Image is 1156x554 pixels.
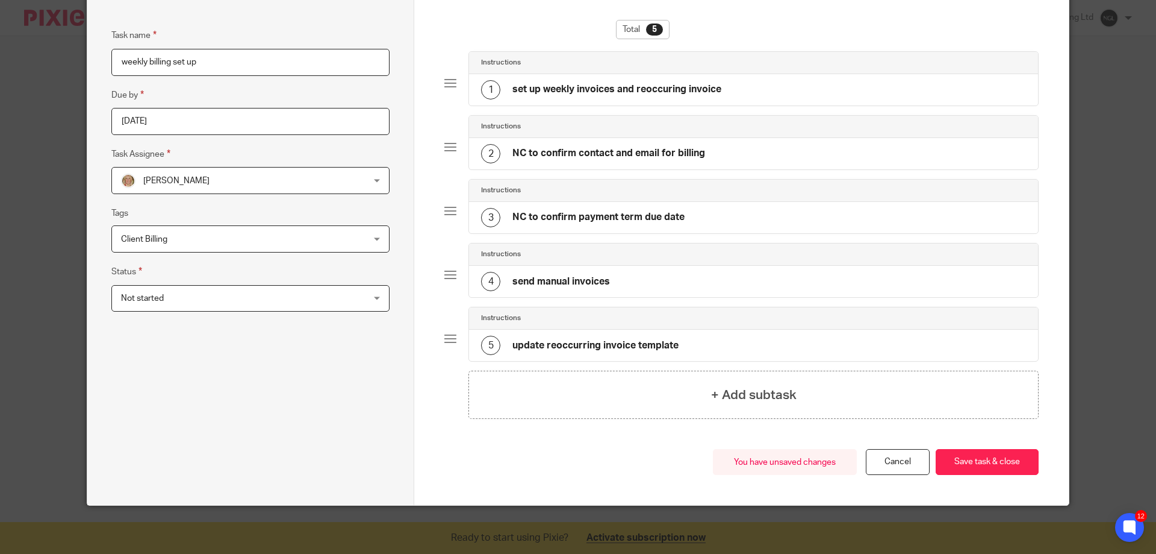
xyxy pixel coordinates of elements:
h4: update reoccurring invoice template [512,339,679,352]
h4: Instructions [481,313,521,323]
div: 2 [481,144,500,163]
h4: Instructions [481,250,521,259]
h4: Instructions [481,186,521,195]
div: You have unsaved changes [713,449,857,475]
input: Pick a date [111,108,390,135]
button: Save task & close [936,449,1039,475]
div: 12 [1135,510,1147,522]
label: Task name [111,28,157,42]
a: Cancel [866,449,930,475]
label: Tags [111,207,128,219]
h4: + Add subtask [711,386,797,404]
h4: NC to confirm contact and email for billing [512,147,705,160]
h4: NC to confirm payment term due date [512,211,685,224]
div: Total [616,20,670,39]
span: Not started [121,294,164,303]
div: 1 [481,80,500,99]
h4: set up weekly invoices and reoccuring invoice [512,83,721,96]
label: Task Assignee [111,147,170,161]
img: JW%20photo.JPG [121,174,135,188]
span: [PERSON_NAME] [143,177,210,185]
h4: Instructions [481,122,521,131]
label: Due by [111,88,144,102]
span: Client Billing [121,235,167,244]
div: 5 [646,24,663,36]
div: 3 [481,208,500,227]
div: 5 [481,336,500,355]
label: Status [111,265,142,279]
h4: send manual invoices [512,275,610,288]
h4: Instructions [481,58,521,68]
div: 4 [481,272,500,291]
